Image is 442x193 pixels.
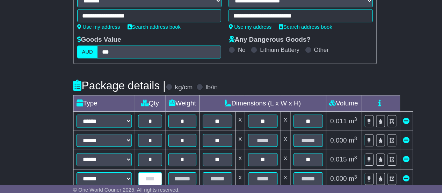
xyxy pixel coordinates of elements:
span: 0.015 [321,156,336,163]
span: © One World Courier 2025. All rights reserved. [77,185,178,191]
a: Remove this item [390,137,396,144]
span: 0.000 [321,174,336,181]
label: Other [305,52,319,58]
td: x [231,132,240,150]
h4: Package details | [77,83,165,95]
td: Volume [317,98,350,114]
label: AUD [81,51,101,63]
a: Remove this item [390,174,396,181]
a: Use my address [81,31,122,36]
td: Weight [164,98,197,114]
a: Remove this item [390,119,396,126]
label: Goods Value [81,42,123,50]
label: kg/cm [174,87,190,95]
span: 0.011 [321,119,336,126]
a: Search address book [272,31,323,36]
span: m [338,174,346,181]
td: x [274,150,283,168]
sup: 3 [343,155,346,160]
a: Search address book [129,31,179,36]
a: Remove this item [390,156,396,163]
td: Type [77,98,136,114]
td: x [231,150,240,168]
span: m [338,119,346,126]
td: Dimensions (L x W x H) [197,98,317,114]
label: No [233,52,240,58]
span: 0.000 [321,137,336,144]
td: x [274,168,283,187]
td: x [231,114,240,132]
label: Lithium Battery [254,52,291,58]
td: Qty [136,98,164,114]
a: Use my address [224,31,265,36]
sup: 3 [343,173,346,178]
label: Any Dangerous Goods? [224,42,302,50]
sup: 3 [343,137,346,142]
sup: 3 [343,118,346,124]
td: x [231,168,240,187]
td: x [274,132,283,150]
label: lb/in [203,87,214,95]
span: m [338,137,346,144]
span: m [338,156,346,163]
td: x [274,114,283,132]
